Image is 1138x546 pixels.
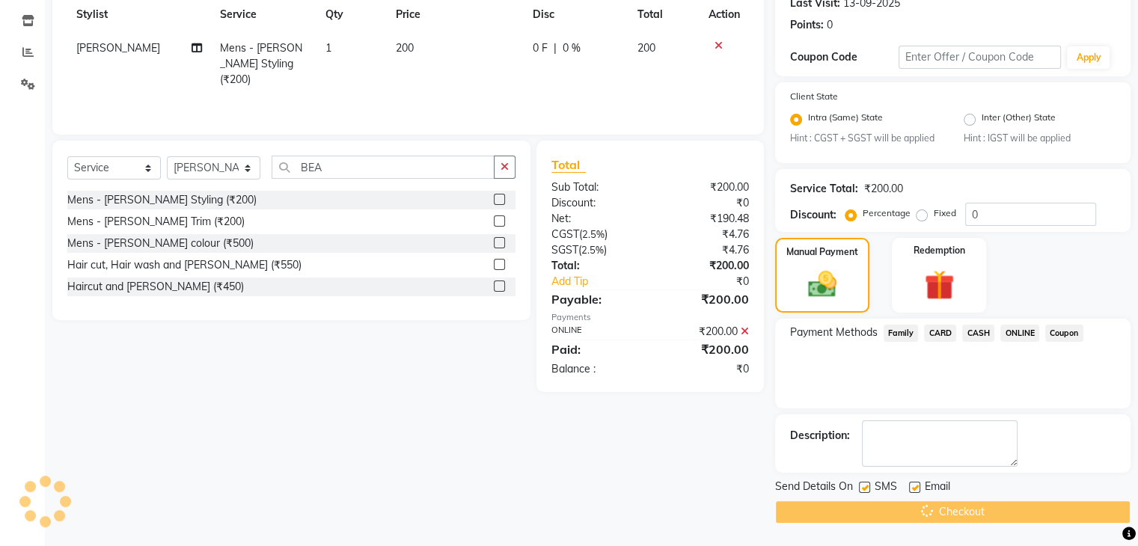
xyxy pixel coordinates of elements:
[799,268,845,301] img: _cash.svg
[790,49,899,65] div: Coupon Code
[899,46,1062,69] input: Enter Offer / Coupon Code
[540,242,650,258] div: ( )
[650,211,760,227] div: ₹190.48
[914,244,965,257] label: Redemption
[582,228,605,240] span: 2.5%
[220,41,302,86] span: Mens - [PERSON_NAME] Styling (₹200)
[962,325,994,342] span: CASH
[884,325,919,342] span: Family
[540,227,650,242] div: ( )
[790,17,824,33] div: Points:
[563,40,581,56] span: 0 %
[551,243,578,257] span: SGST
[863,206,911,220] label: Percentage
[67,214,245,230] div: Mens - [PERSON_NAME] Trim (₹200)
[650,258,760,274] div: ₹200.00
[67,192,257,208] div: Mens - [PERSON_NAME] Styling (₹200)
[540,340,650,358] div: Paid:
[915,266,964,304] img: _gift.svg
[533,40,548,56] span: 0 F
[964,132,1116,145] small: Hint : IGST will be applied
[790,428,850,444] div: Description:
[272,156,495,179] input: Search or Scan
[396,41,414,55] span: 200
[67,236,254,251] div: Mens - [PERSON_NAME] colour (₹500)
[637,41,655,55] span: 200
[934,206,956,220] label: Fixed
[875,479,897,497] span: SMS
[540,195,650,211] div: Discount:
[581,244,604,256] span: 2.5%
[551,311,749,324] div: Payments
[551,157,586,173] span: Total
[67,279,244,295] div: Haircut and [PERSON_NAME] (₹450)
[808,111,883,129] label: Intra (Same) State
[864,181,903,197] div: ₹200.00
[540,180,650,195] div: Sub Total:
[325,41,331,55] span: 1
[540,211,650,227] div: Net:
[790,325,878,340] span: Payment Methods
[924,325,956,342] span: CARD
[925,479,950,497] span: Email
[650,180,760,195] div: ₹200.00
[551,227,579,241] span: CGST
[650,227,760,242] div: ₹4.76
[790,132,942,145] small: Hint : CGST + SGST will be applied
[650,290,760,308] div: ₹200.00
[76,41,160,55] span: [PERSON_NAME]
[650,361,760,377] div: ₹0
[790,90,838,103] label: Client State
[67,257,302,273] div: Hair cut, Hair wash and [PERSON_NAME] (₹550)
[1067,46,1110,69] button: Apply
[786,245,858,259] label: Manual Payment
[827,17,833,33] div: 0
[1045,325,1083,342] span: Coupon
[540,324,650,340] div: ONLINE
[775,479,853,497] span: Send Details On
[540,274,668,289] a: Add Tip
[790,207,836,223] div: Discount:
[554,40,557,56] span: |
[982,111,1056,129] label: Inter (Other) State
[790,181,858,197] div: Service Total:
[650,242,760,258] div: ₹4.76
[650,195,760,211] div: ₹0
[540,258,650,274] div: Total:
[668,274,759,289] div: ₹0
[650,340,760,358] div: ₹200.00
[540,290,650,308] div: Payable:
[650,324,760,340] div: ₹200.00
[1000,325,1039,342] span: ONLINE
[540,361,650,377] div: Balance :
